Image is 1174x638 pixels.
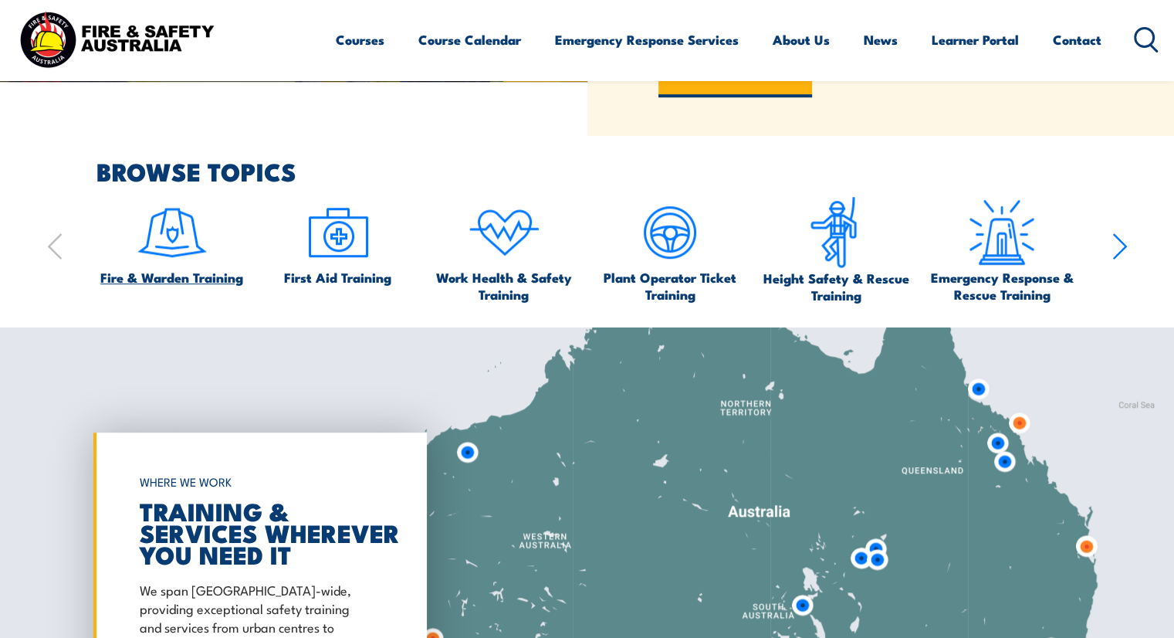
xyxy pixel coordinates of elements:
h2: TRAINING & SERVICES WHEREVER YOU NEED IT [140,500,373,565]
span: Height Safety & Rescue Training [760,270,912,304]
a: Work Health & Safety Training [428,196,580,303]
img: icon-5 [634,196,706,269]
span: Emergency Response & Rescue Training [926,269,1078,303]
a: Emergency Response Services [555,19,739,60]
a: Height Safety & Rescue Training [760,196,912,304]
a: Contact [1053,19,1101,60]
img: icon-2 [302,196,374,269]
a: Plant Operator Ticket Training [594,196,746,303]
span: First Aid Training [284,269,391,286]
img: Emergency Response Icon [966,196,1038,269]
img: icon-6 [800,196,872,270]
a: Courses [336,19,384,60]
a: About Us [773,19,830,60]
a: First Aid Training [284,196,391,286]
a: Fire & Warden Training [100,196,243,286]
span: Work Health & Safety Training [428,269,580,303]
span: Fire & Warden Training [100,269,243,286]
h2: BROWSE TOPICS [96,160,1128,182]
img: icon-4 [468,196,540,269]
a: Emergency Response & Rescue Training [926,196,1078,303]
img: icon-1 [136,196,208,269]
a: News [864,19,898,60]
a: Learner Portal [932,19,1019,60]
a: Course Calendar [418,19,521,60]
span: Plant Operator Ticket Training [594,269,746,303]
h6: WHERE WE WORK [140,468,373,496]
